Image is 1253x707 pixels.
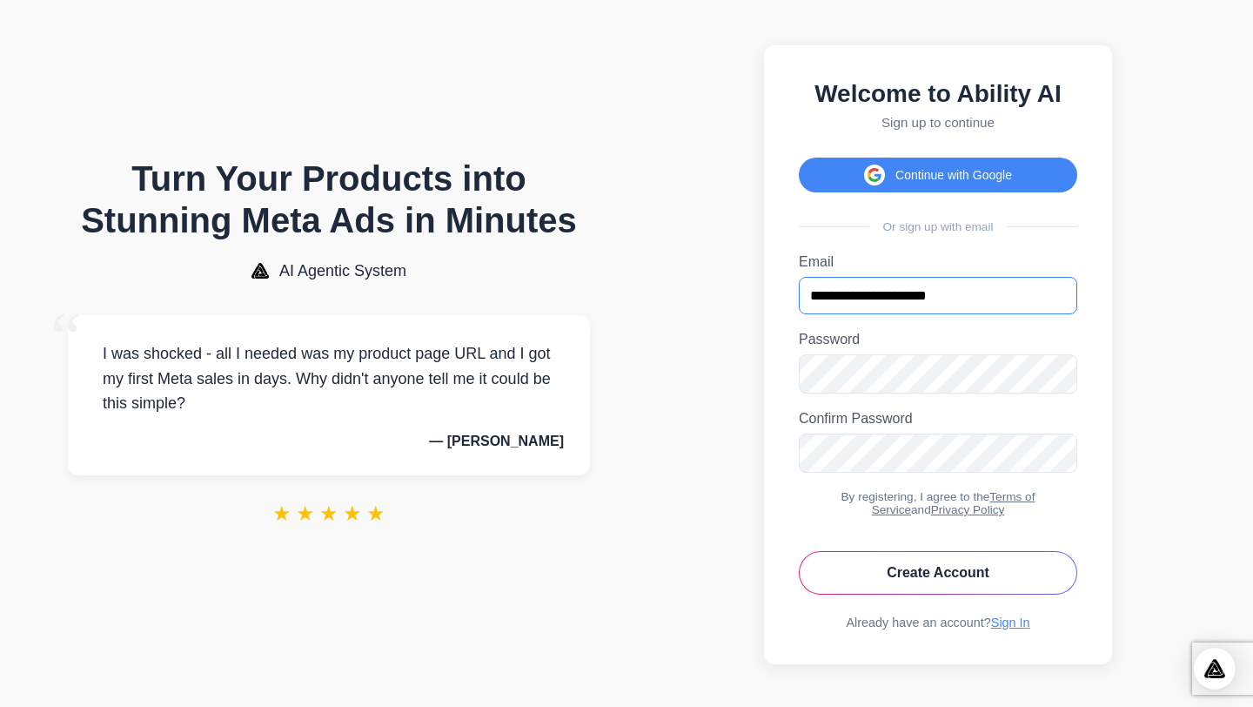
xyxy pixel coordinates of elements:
[799,80,1077,108] h2: Welcome to Ability AI
[799,551,1077,595] button: Create Account
[279,262,406,280] span: AI Agentic System
[872,490,1035,516] a: Terms of Service
[799,158,1077,192] button: Continue with Google
[94,341,564,416] p: I was shocked - all I needed was my product page URL and I got my first Meta sales in days. Why d...
[799,332,1077,347] label: Password
[50,298,82,377] span: “
[799,220,1077,233] div: Or sign up with email
[343,502,362,526] span: ★
[799,616,1077,630] div: Already have an account?
[272,502,291,526] span: ★
[366,502,385,526] span: ★
[799,254,1077,270] label: Email
[931,503,1005,516] a: Privacy Policy
[799,115,1077,130] p: Sign up to continue
[799,490,1077,516] div: By registering, I agree to the and
[319,502,338,526] span: ★
[1194,648,1236,690] div: Open Intercom Messenger
[251,263,269,279] img: AI Agentic System Logo
[94,434,564,449] p: — [PERSON_NAME]
[296,502,315,526] span: ★
[68,158,590,241] h1: Turn Your Products into Stunning Meta Ads in Minutes
[991,616,1030,630] a: Sign In
[799,411,1077,427] label: Confirm Password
